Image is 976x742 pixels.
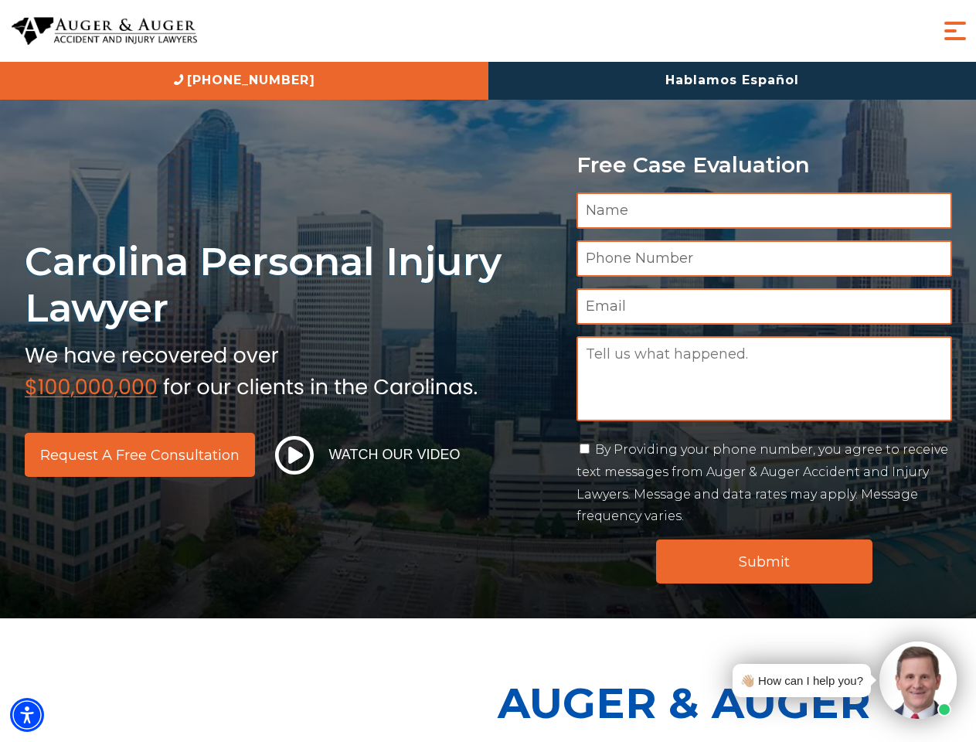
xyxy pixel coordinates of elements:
[270,435,465,475] button: Watch Our Video
[40,448,240,462] span: Request a Free Consultation
[576,192,952,229] input: Name
[576,153,952,177] p: Free Case Evaluation
[12,17,197,46] img: Auger & Auger Accident and Injury Lawyers Logo
[10,698,44,732] div: Accessibility Menu
[25,433,255,477] a: Request a Free Consultation
[656,539,872,584] input: Submit
[576,240,952,277] input: Phone Number
[498,665,967,741] p: Auger & Auger
[25,238,558,332] h1: Carolina Personal Injury Lawyer
[740,670,863,691] div: 👋🏼 How can I help you?
[940,15,971,46] button: Menu
[879,642,957,719] img: Intaker widget Avatar
[576,442,948,523] label: By Providing your phone number, you agree to receive text messages from Auger & Auger Accident an...
[25,339,478,398] img: sub text
[576,288,952,325] input: Email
